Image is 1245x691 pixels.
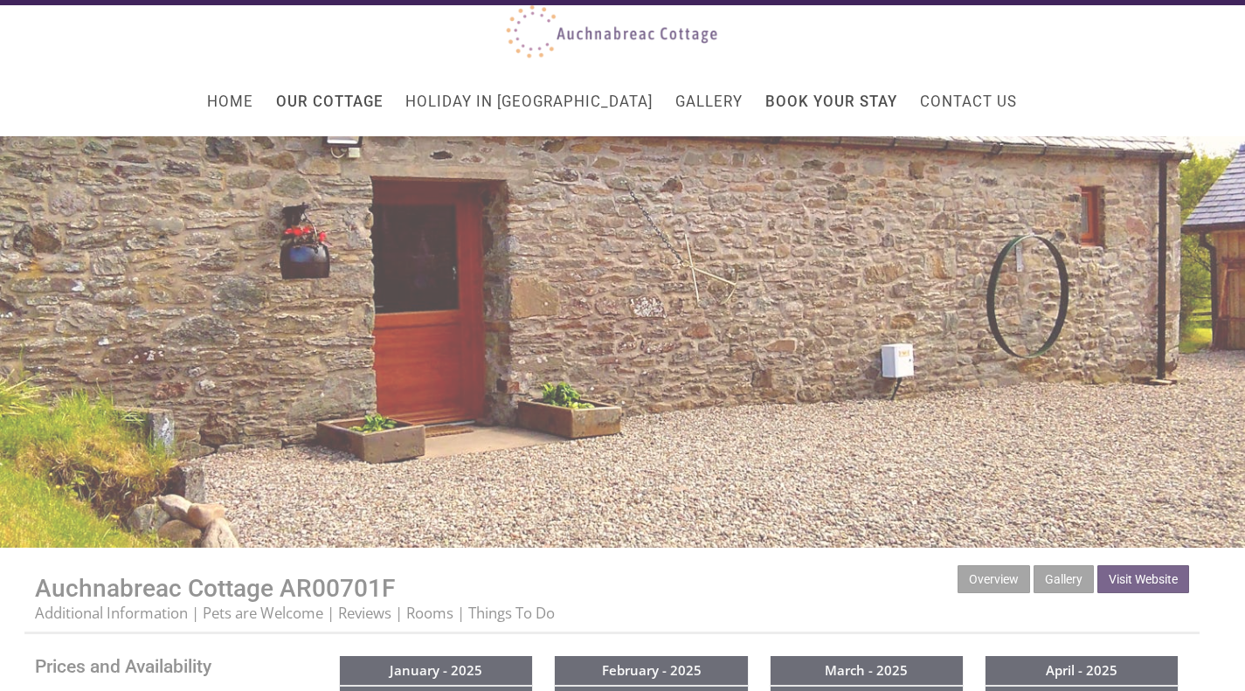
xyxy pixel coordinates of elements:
a: Reviews [338,603,391,623]
a: Holiday in [GEOGRAPHIC_DATA] [405,93,653,110]
th: March - 2025 [770,656,963,686]
a: Prices and Availability [35,656,308,677]
a: Contact Us [920,93,1017,110]
th: January - 2025 [340,656,533,686]
a: Additional Information [35,603,188,623]
th: April - 2025 [985,656,1178,686]
a: Our Cottage [276,93,383,110]
th: February - 2025 [555,656,748,686]
a: Gallery [1034,565,1094,593]
a: Pets are Welcome [203,603,323,623]
a: Visit Website [1097,565,1189,593]
a: Overview [958,565,1030,593]
a: Auchnabreac Cottage AR00701F [35,574,395,603]
a: Book Your Stay [765,93,897,110]
a: Rooms [406,603,453,623]
a: Things To Do [468,603,555,623]
a: Gallery [675,93,743,110]
a: Home [207,93,253,110]
img: Cottage in Carradale [503,1,722,62]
